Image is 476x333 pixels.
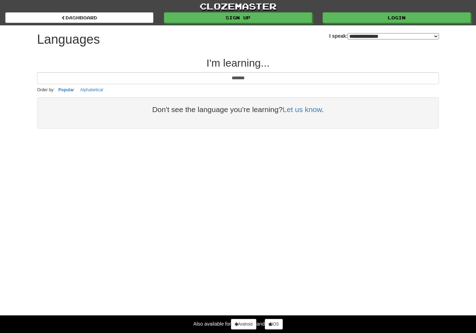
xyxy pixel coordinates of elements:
[265,319,283,329] a: iOS
[56,86,77,94] button: Popular
[348,33,439,39] select: I speak:
[37,57,439,69] h2: I'm learning...
[5,12,153,23] a: dashboard
[37,32,100,47] h1: Languages
[37,87,55,92] small: Order by:
[329,32,439,39] label: I speak:
[323,12,471,23] a: Login
[283,105,322,113] a: Let us know
[231,319,256,329] a: Android
[78,86,105,94] button: Alphabetical
[44,104,432,115] div: Don't see the language you're learning? .
[164,12,312,23] a: Sign up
